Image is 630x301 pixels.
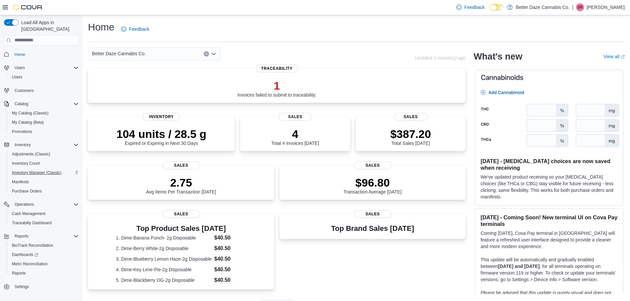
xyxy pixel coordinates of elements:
[116,235,212,241] dt: 1. Dime-Banana Punch- 2g Disposable
[12,252,38,257] span: Dashboards
[7,168,81,177] button: Inventory Manager (Classic)
[143,113,180,121] span: Inventory
[1,99,81,108] button: Catalog
[415,55,466,61] p: Updated 1 minute(s) ago
[9,169,64,177] a: Inventory Manager (Classic)
[15,88,34,93] span: Customers
[454,1,487,14] a: Feedback
[9,128,79,136] span: Promotions
[7,159,81,168] button: Inventory Count
[9,187,79,195] span: Purchase Orders
[19,19,79,32] span: Load All Apps in [GEOGRAPHIC_DATA]
[12,64,27,72] button: Users
[354,210,391,218] span: Sales
[354,161,391,169] span: Sales
[15,65,25,70] span: Users
[12,189,42,194] span: Purchase Orders
[7,250,81,259] a: Dashboards
[9,269,28,277] a: Reports
[481,158,618,171] h3: [DATE] - [MEDICAL_DATA] choices are now saved when receiving
[9,178,31,186] a: Manifests
[15,52,25,57] span: Home
[271,127,319,146] div: Total # Invoices [DATE]
[214,266,246,274] dd: $40.50
[12,64,79,72] span: Users
[12,283,31,291] a: Settings
[481,214,618,227] h3: [DATE] - Coming Soon! New terminal UI on Cova Pay terminals
[118,22,152,36] a: Feedback
[12,129,32,134] span: Promotions
[116,256,212,262] dt: 3. Dime-Blueberry Lemon Haze-2g Disposable
[572,3,573,11] p: |
[9,109,51,117] a: My Catalog (Classic)
[464,4,484,11] span: Feedback
[7,218,81,228] button: Traceabilty Dashboard
[12,200,79,208] span: Operations
[9,169,79,177] span: Inventory Manager (Classic)
[214,255,246,263] dd: $40.50
[15,202,34,207] span: Operations
[7,177,81,187] button: Manifests
[474,51,522,62] h2: What's new
[1,282,81,291] button: Settings
[1,86,81,95] button: Customers
[12,100,31,108] button: Catalog
[12,100,79,108] span: Catalog
[9,251,79,259] span: Dashboards
[116,245,212,252] dt: 2. Dime-Berry White-2g Disposable
[490,4,504,11] input: Dark Mode
[1,50,81,59] button: Home
[9,260,79,268] span: Metrc Reconciliation
[12,271,26,276] span: Reports
[9,219,54,227] a: Traceabilty Dashboard
[15,234,28,239] span: Reports
[279,113,312,121] span: Sales
[9,159,79,167] span: Inventory Count
[116,127,206,141] p: 104 units / 28.5 g
[163,161,200,169] span: Sales
[7,72,81,82] button: Users
[390,127,431,141] p: $387.20
[12,151,50,157] span: Adjustments (Classic)
[9,73,25,81] a: Users
[576,3,584,11] div: Steven Reyes
[1,232,81,241] button: Reports
[7,118,81,127] button: My Catalog (Beta)
[116,266,212,273] dt: 4. Dime-Key Lime Pie-2g Disposable
[7,150,81,159] button: Adjustments (Classic)
[12,211,45,216] span: Cash Management
[256,64,298,72] span: Traceability
[9,251,41,259] a: Dashboards
[9,73,79,81] span: Users
[1,200,81,209] button: Operations
[129,26,149,32] span: Feedback
[13,4,43,11] img: Cova
[7,108,81,118] button: My Catalog (Classic)
[15,142,31,148] span: Inventory
[498,264,539,269] strong: [DATE] and [DATE]
[7,187,81,196] button: Purchase Orders
[204,51,209,57] button: Clear input
[604,54,625,59] a: View allExternal link
[12,51,28,59] a: Home
[9,260,50,268] a: Metrc Reconciliation
[146,176,216,189] p: 2.75
[12,261,48,267] span: Metrc Reconciliation
[481,174,618,200] p: We've updated product receiving so your [MEDICAL_DATA] choices (like THCa or CBG) stay visible fo...
[9,269,79,277] span: Reports
[116,277,212,283] dt: 5. Dime-Blackberry OG-2g Disposable
[9,178,79,186] span: Manifests
[9,241,56,249] a: BioTrack Reconciliation
[394,113,427,121] span: Sales
[12,74,22,80] span: Users
[9,159,43,167] a: Inventory Count
[12,120,44,125] span: My Catalog (Beta)
[271,127,319,141] p: 4
[146,176,216,194] div: Avg Items Per Transaction [DATE]
[9,219,79,227] span: Traceabilty Dashboard
[12,220,52,226] span: Traceabilty Dashboard
[92,50,146,58] span: Better Daze Cannabis Co.
[1,63,81,72] button: Users
[7,259,81,269] button: Metrc Reconciliation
